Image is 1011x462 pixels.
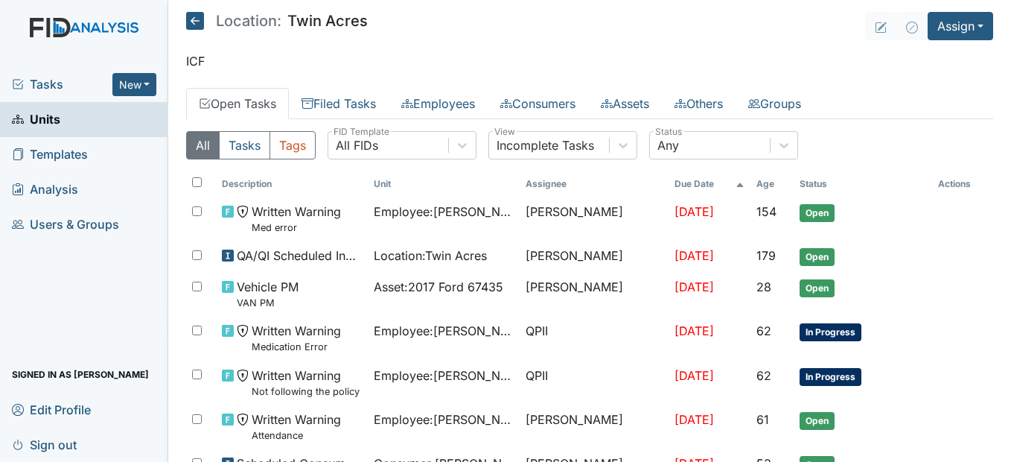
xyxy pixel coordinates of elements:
span: Written Warning Not following the policy for medication [252,367,362,399]
a: Consumers [488,88,588,119]
span: 154 [756,204,776,219]
h5: Twin Acres [186,12,368,30]
th: Toggle SortBy [216,171,368,197]
span: Sign out [12,433,77,456]
td: QPII [520,361,669,405]
span: QA/QI Scheduled Inspection [237,247,362,265]
span: Edit Profile [12,398,91,421]
a: Open Tasks [186,88,289,119]
td: [PERSON_NAME] [520,405,669,449]
span: Templates [12,143,88,166]
td: [PERSON_NAME] [520,272,669,316]
span: Asset : 2017 Ford 67435 [374,278,503,296]
span: Vehicle PM VAN PM [237,278,299,310]
button: Tags [270,131,316,159]
th: Toggle SortBy [368,171,520,197]
a: Groups [736,88,814,119]
span: Written Warning Medication Error [252,322,341,354]
td: QPII [520,316,669,360]
span: Open [800,204,835,222]
div: Any [657,136,679,154]
span: Location : Twin Acres [374,247,487,265]
span: Analysis [12,178,78,201]
td: [PERSON_NAME] [520,241,669,272]
div: Type filter [186,131,316,159]
small: Not following the policy for medication [252,385,362,399]
span: In Progress [800,323,861,341]
a: Assets [588,88,662,119]
a: Filed Tasks [289,88,389,119]
span: [DATE] [674,323,714,338]
a: Tasks [12,75,112,93]
span: [DATE] [674,279,714,294]
span: [DATE] [674,412,714,427]
span: 61 [756,412,769,427]
span: [DATE] [674,248,714,263]
span: In Progress [800,368,861,386]
p: ICF [186,52,993,70]
th: Assignee [520,171,669,197]
span: Employee : [PERSON_NAME] [374,322,514,340]
div: Incomplete Tasks [497,136,594,154]
th: Toggle SortBy [794,171,932,197]
span: 179 [756,248,776,263]
small: Med error [252,221,341,235]
span: [DATE] [674,204,714,219]
span: Open [800,412,835,430]
button: New [112,73,157,96]
input: Toggle All Rows Selected [192,177,202,187]
span: Units [12,108,60,131]
th: Actions [932,171,993,197]
span: Employee : [PERSON_NAME] [374,411,514,428]
button: Assign [928,12,993,40]
span: 62 [756,323,771,338]
span: Signed in as [PERSON_NAME] [12,363,149,386]
span: Location: [216,13,281,28]
small: Medication Error [252,340,341,354]
span: 62 [756,368,771,383]
th: Toggle SortBy [669,171,750,197]
a: Others [662,88,736,119]
span: Employee : [PERSON_NAME][GEOGRAPHIC_DATA] [374,367,514,385]
span: Employee : [PERSON_NAME] [374,203,514,221]
span: Written Warning Med error [252,203,341,235]
span: 28 [756,279,771,294]
span: Open [800,248,835,266]
span: Written Warning Attendance [252,411,341,443]
th: Toggle SortBy [750,171,794,197]
div: All FIDs [336,136,378,154]
button: Tasks [219,131,270,159]
a: Employees [389,88,488,119]
span: [DATE] [674,368,714,383]
small: VAN PM [237,296,299,310]
span: Users & Groups [12,213,119,236]
td: [PERSON_NAME] [520,197,669,241]
button: All [186,131,220,159]
small: Attendance [252,428,341,443]
span: Open [800,279,835,297]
